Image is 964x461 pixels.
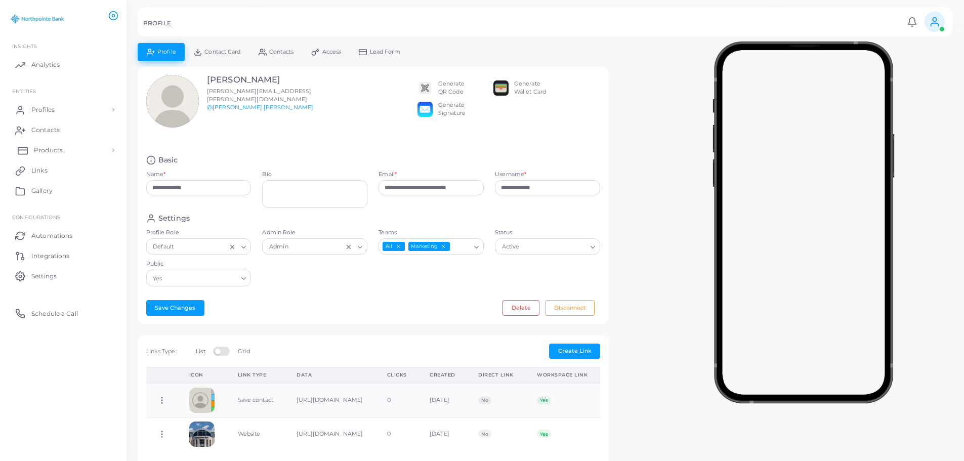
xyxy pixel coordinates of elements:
[376,417,419,450] td: 0
[31,186,53,195] span: Gallery
[189,371,216,379] div: Icon
[143,20,171,27] h5: PROFILE
[408,242,450,252] span: Marketing
[31,309,78,318] span: Schedule a Call
[146,171,166,179] label: Name
[379,238,484,255] div: Search for option
[262,229,367,237] label: Admin Role
[227,383,286,417] td: Save contact
[549,344,600,359] button: Create Link
[146,367,178,383] th: Action
[495,171,526,179] label: Username
[537,396,551,404] span: Yes
[146,229,252,237] label: Profile Role
[229,242,236,250] button: Clear Selected
[440,243,447,250] button: Deselect Marketing
[712,41,894,403] img: phone-mock.b55596b7.png
[514,80,546,96] div: Generate Wallet Card
[537,371,589,379] div: Workspace Link
[262,238,367,255] div: Search for option
[418,417,467,450] td: [DATE]
[558,347,592,354] span: Create Link
[268,242,289,253] span: Admin
[31,60,60,69] span: Analytics
[227,417,286,450] td: Website
[395,243,402,250] button: Deselect All
[9,10,65,28] img: logo
[345,242,352,250] button: Clear Selected
[12,88,36,94] span: ENTITIES
[238,371,275,379] div: Link Type
[146,260,252,268] label: Public
[12,43,37,49] span: INSIGHTS
[495,238,600,255] div: Search for option
[493,80,509,96] img: apple-wallet.png
[196,348,205,356] label: List
[451,241,470,253] input: Search for option
[376,383,419,417] td: 0
[12,214,60,220] span: Configurations
[370,49,400,55] span: Lead Form
[31,166,48,175] span: Links
[290,241,343,253] input: Search for option
[478,371,515,379] div: Direct Link
[438,101,466,117] div: Generate Signature
[207,104,313,111] a: @[PERSON_NAME].[PERSON_NAME]
[207,75,329,85] h3: [PERSON_NAME]
[238,348,249,356] label: Grid
[8,303,119,323] a: Schedule a Call
[189,388,215,413] img: contactcard.png
[8,245,119,266] a: Integrations
[31,125,60,135] span: Contacts
[189,422,215,447] img: Lksq6PxS8TorHIjsxLCXTpKl7-1754490019316.png
[285,417,375,450] td: [URL][DOMAIN_NAME]
[8,266,119,286] a: Settings
[522,241,586,253] input: Search for option
[146,238,252,255] div: Search for option
[297,371,364,379] div: Data
[146,300,204,315] button: Save Changes
[176,241,227,253] input: Search for option
[322,49,342,55] span: Access
[500,242,521,253] span: Active
[285,383,375,417] td: [URL][DOMAIN_NAME]
[146,348,177,355] span: Links Type:
[8,225,119,245] a: Automations
[8,100,119,120] a: Profiles
[207,88,311,103] span: [PERSON_NAME][EMAIL_ADDRESS][PERSON_NAME][DOMAIN_NAME]
[387,371,408,379] div: Clicks
[545,300,595,315] button: Disconnect
[438,80,465,96] div: Generate QR Code
[152,242,175,253] span: Default
[204,49,240,55] span: Contact Card
[8,160,119,181] a: Links
[379,229,484,237] label: Teams
[502,300,539,315] button: Delete
[31,252,69,261] span: Integrations
[8,120,119,140] a: Contacts
[8,140,119,160] a: Products
[158,214,190,223] h4: Settings
[8,181,119,201] a: Gallery
[31,105,55,114] span: Profiles
[262,171,367,179] label: Bio
[417,102,433,117] img: email.png
[164,273,237,284] input: Search for option
[152,273,164,284] span: Yes
[478,430,491,438] span: No
[34,146,63,155] span: Products
[158,155,178,165] h4: Basic
[383,242,404,252] span: All
[269,49,294,55] span: Contacts
[146,270,252,286] div: Search for option
[537,430,551,438] span: Yes
[31,231,72,240] span: Automations
[478,396,491,404] span: No
[31,272,57,281] span: Settings
[418,383,467,417] td: [DATE]
[379,171,397,179] label: Email
[430,371,456,379] div: Created
[495,229,600,237] label: Status
[417,80,433,96] img: qr2.png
